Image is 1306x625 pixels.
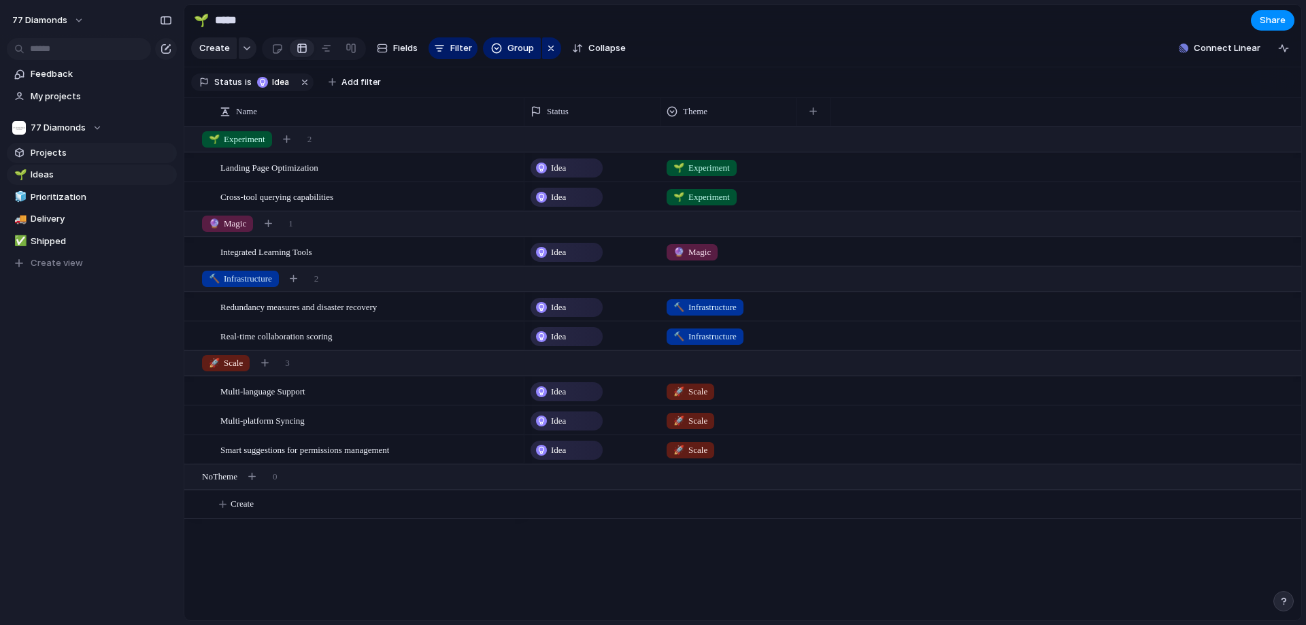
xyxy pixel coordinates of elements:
[31,212,172,226] span: Delivery
[31,168,172,182] span: Ideas
[551,190,566,204] span: Idea
[31,67,172,81] span: Feedback
[7,165,177,185] a: 🌱Ideas
[1173,38,1266,58] button: Connect Linear
[31,146,172,160] span: Projects
[12,235,26,248] button: ✅
[31,235,172,248] span: Shipped
[288,217,293,231] span: 1
[194,11,209,29] div: 🌱
[673,247,684,257] span: 🔮
[209,356,243,370] span: Scale
[12,168,26,182] button: 🌱
[450,41,472,55] span: Filter
[673,445,684,455] span: 🚀
[1260,14,1286,27] span: Share
[12,190,26,204] button: 🧊
[242,75,254,90] button: is
[14,212,24,227] div: 🚚
[12,14,67,27] span: 77 Diamonds
[7,231,177,252] a: ✅Shipped
[14,189,24,205] div: 🧊
[393,41,418,55] span: Fields
[231,497,254,511] span: Create
[673,246,711,259] span: Magic
[673,416,684,426] span: 🚀
[220,328,333,343] span: Real-time collaboration scoring
[673,302,684,312] span: 🔨
[551,161,566,175] span: Idea
[7,86,177,107] a: My projects
[190,10,212,31] button: 🌱
[673,190,730,204] span: Experiment
[673,386,684,396] span: 🚀
[272,76,292,88] span: Idea
[14,167,24,183] div: 🌱
[31,190,172,204] span: Prioritization
[7,64,177,84] a: Feedback
[12,212,26,226] button: 🚚
[673,331,684,341] span: 🔨
[551,414,566,428] span: Idea
[209,217,246,231] span: Magic
[567,37,631,59] button: Collapse
[202,470,237,484] span: No Theme
[673,385,707,399] span: Scale
[220,243,312,259] span: Integrated Learning Tools
[551,385,566,399] span: Idea
[220,188,333,204] span: Cross-tool querying capabilities
[371,37,423,59] button: Fields
[1194,41,1260,55] span: Connect Linear
[31,90,172,103] span: My projects
[209,133,265,146] span: Experiment
[7,253,177,273] button: Create view
[551,301,566,314] span: Idea
[320,73,389,92] button: Add filter
[236,105,257,118] span: Name
[673,330,737,343] span: Infrastructure
[673,192,684,202] span: 🌱
[673,161,730,175] span: Experiment
[285,356,290,370] span: 3
[220,441,389,457] span: Smart suggestions for permissions management
[14,233,24,249] div: ✅
[673,163,684,173] span: 🌱
[429,37,478,59] button: Filter
[7,187,177,207] a: 🧊Prioritization
[588,41,626,55] span: Collapse
[273,470,278,484] span: 0
[245,76,252,88] span: is
[214,76,242,88] span: Status
[7,209,177,229] a: 🚚Delivery
[209,358,220,368] span: 🚀
[220,383,305,399] span: Multi-language Support
[551,246,566,259] span: Idea
[31,256,83,270] span: Create view
[7,143,177,163] a: Projects
[209,218,220,229] span: 🔮
[483,37,541,59] button: Group
[199,41,230,55] span: Create
[673,301,737,314] span: Infrastructure
[307,133,312,146] span: 2
[209,134,220,144] span: 🌱
[551,443,566,457] span: Idea
[7,118,177,138] button: 77 Diamonds
[6,10,91,31] button: 77 Diamonds
[209,272,272,286] span: Infrastructure
[673,414,707,428] span: Scale
[314,272,319,286] span: 2
[209,273,220,284] span: 🔨
[551,330,566,343] span: Idea
[191,37,237,59] button: Create
[341,76,381,88] span: Add filter
[220,412,305,428] span: Multi-platform Syncing
[547,105,569,118] span: Status
[1251,10,1294,31] button: Share
[31,121,86,135] span: 77 Diamonds
[507,41,534,55] span: Group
